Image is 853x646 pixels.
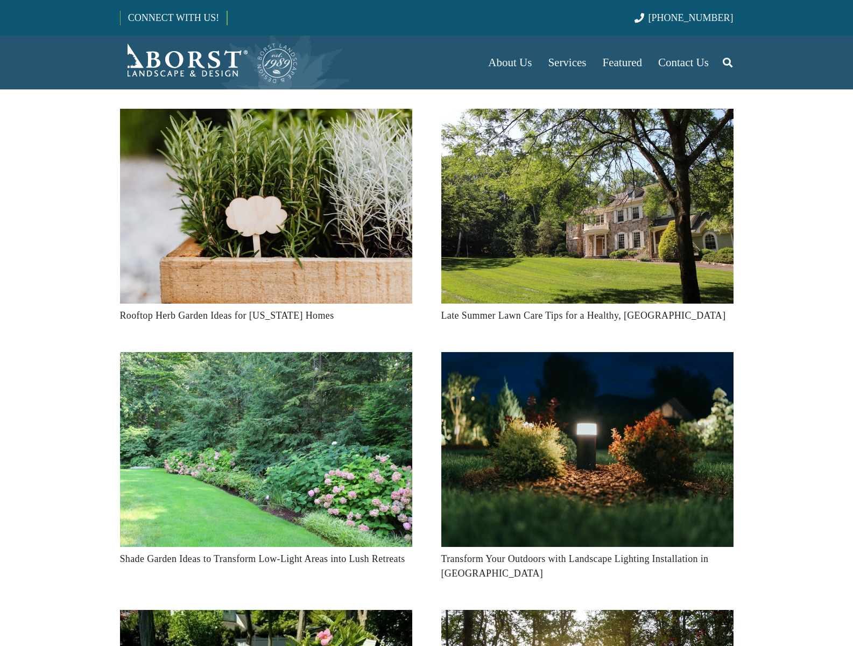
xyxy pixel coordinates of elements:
[717,49,738,76] a: Search
[441,310,726,321] a: Late Summer Lawn Care Tips for a Healthy, [GEOGRAPHIC_DATA]
[595,36,650,89] a: Featured
[441,111,734,122] a: Late Summer Lawn Care Tips for a Healthy, Green Yard
[658,56,709,69] span: Contact Us
[120,613,412,623] a: How to Keep Plants Alive in Summer Heat: Essential Tips for a Thriving Garden
[635,12,733,23] a: [PHONE_NUMBER]
[120,111,412,122] a: Rooftop Herb Garden Ideas for New Jersey Homes
[120,355,412,366] a: Shade Garden Ideas to Transform Low-Light Areas into Lush Retreats
[120,41,299,84] a: Borst-Logo
[120,310,334,321] a: Rooftop Herb Garden Ideas for [US_STATE] Homes
[441,355,734,366] a: Transform Your Outdoors with Landscape Lighting Installation in NJ
[650,36,717,89] a: Contact Us
[441,109,734,304] img: Keep your lawn healthy with late summer lawn care tips.
[488,56,532,69] span: About Us
[441,352,734,547] img: Light up your home with expert landscape lighting installation
[603,56,642,69] span: Featured
[648,12,734,23] span: [PHONE_NUMBER]
[120,352,412,547] img: Explore shade garden ideas to bring life to your low-light areas.
[548,56,586,69] span: Services
[441,613,734,623] a: Natural Backyard Trail Ideas: Transform Your Yard Into a Scenic Retreat
[540,36,594,89] a: Services
[480,36,540,89] a: About Us
[441,553,709,579] a: Transform Your Outdoors with Landscape Lighting Installation in [GEOGRAPHIC_DATA]
[120,553,405,564] a: Shade Garden Ideas to Transform Low-Light Areas into Lush Retreats
[120,109,412,304] img: Learn how to create a thriving rooftop herb garden
[121,5,227,31] a: CONNECT WITH US!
